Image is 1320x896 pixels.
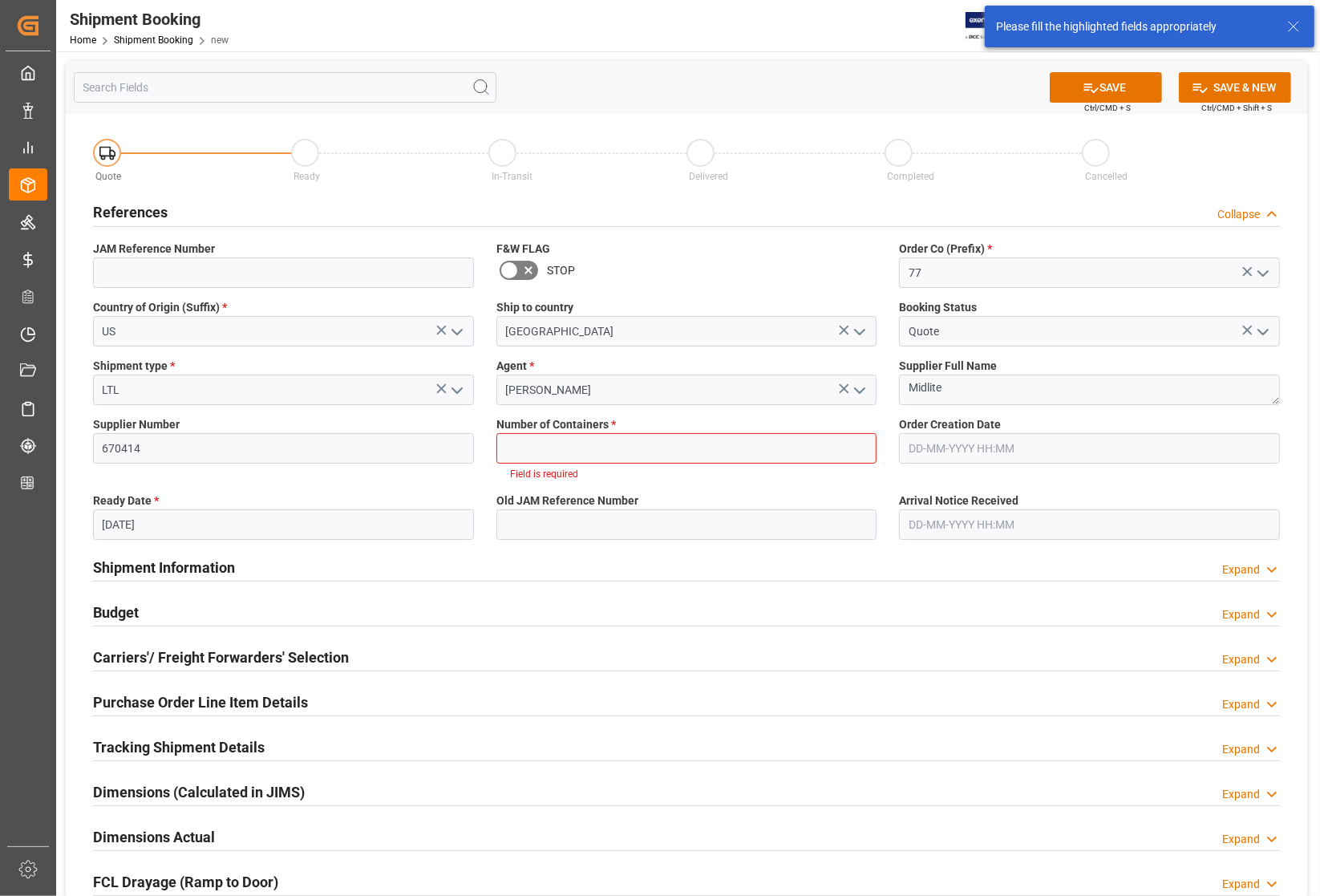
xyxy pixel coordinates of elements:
div: Expand [1222,651,1260,668]
div: Shipment Booking [70,7,229,31]
input: Search Fields [74,72,496,103]
div: Expand [1222,831,1260,848]
h2: FCL Drayage (Ramp to Door) [93,871,278,893]
img: Exertis%20JAM%20-%20Email%20Logo.jpg_1722504956.jpg [966,12,1021,40]
span: Booking Status [899,299,977,316]
span: Ready Date [93,493,159,509]
span: Ctrl/CMD + S [1084,102,1131,114]
a: Home [70,34,96,46]
textarea: Midlite [899,375,1280,405]
span: Supplier Number [93,416,180,433]
span: Delivered [690,171,729,182]
button: SAVE [1050,72,1162,103]
button: open menu [847,378,871,403]
input: DD-MM-YYYY HH:MM [899,433,1280,464]
span: Ready [294,171,320,182]
input: DD-MM-YYYY HH:MM [899,509,1280,540]
h2: References [93,201,168,223]
span: Country of Origin (Suffix) [93,299,227,316]
span: Arrival Notice Received [899,493,1018,509]
button: open menu [847,319,871,344]
div: Expand [1222,786,1260,803]
span: Agent [496,358,534,375]
div: Expand [1222,606,1260,623]
span: Ship to country [496,299,573,316]
a: Shipment Booking [114,34,193,46]
h2: Purchase Order Line Item Details [93,691,308,713]
button: open menu [443,378,468,403]
span: JAM Reference Number [93,241,215,257]
span: Number of Containers [496,416,616,433]
li: Field is required [510,467,864,481]
button: open menu [1249,261,1273,286]
span: Quote [96,171,122,182]
span: Shipment type [93,358,175,375]
h2: Carriers'/ Freight Forwarders' Selection [93,647,349,668]
button: SAVE & NEW [1179,72,1291,103]
div: Expand [1222,741,1260,758]
span: Ctrl/CMD + Shift + S [1201,102,1272,114]
input: DD-MM-YYYY [93,509,474,540]
button: open menu [1249,319,1273,344]
input: Type to search/select [93,316,474,347]
div: Please fill the highlighted fields appropriately [996,18,1272,35]
span: STOP [547,262,575,279]
h2: Shipment Information [93,557,235,578]
span: Cancelled [1085,171,1128,182]
h2: Dimensions Actual [93,826,215,848]
h2: Dimensions (Calculated in JIMS) [93,781,305,803]
div: Expand [1222,876,1260,893]
div: Expand [1222,696,1260,713]
h2: Budget [93,602,139,623]
span: In-Transit [492,171,532,182]
span: Old JAM Reference Number [496,493,638,509]
button: open menu [443,319,468,344]
span: Order Co (Prefix) [899,241,992,257]
span: Completed [887,171,934,182]
h2: Tracking Shipment Details [93,736,265,758]
span: F&W FLAG [496,241,550,257]
span: Supplier Full Name [899,358,997,375]
span: Order Creation Date [899,416,1001,433]
div: Collapse [1217,206,1260,223]
div: Expand [1222,562,1260,578]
